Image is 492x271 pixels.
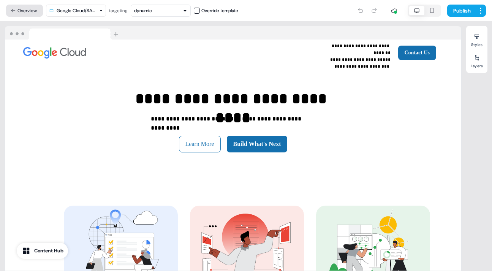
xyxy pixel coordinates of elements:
[5,26,122,40] img: Browser topbar
[131,5,191,17] button: dynamic
[227,136,288,152] button: Build What's Next
[17,243,68,259] button: Content Hub
[109,7,128,14] div: targeting
[23,47,86,58] img: Image
[34,247,63,255] div: Content Hub
[466,52,487,68] button: Layers
[179,136,288,152] div: Learn MoreBuild What's Next
[466,30,487,47] button: Styles
[6,5,43,17] button: Overview
[179,136,221,152] button: Learn More
[201,7,238,14] div: Override template
[447,5,475,17] button: Publish
[398,46,437,60] button: Contact Us
[134,7,152,14] div: dynamic
[57,7,97,14] div: Google Cloud/SAP/Rise v2.2
[23,47,148,58] div: Image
